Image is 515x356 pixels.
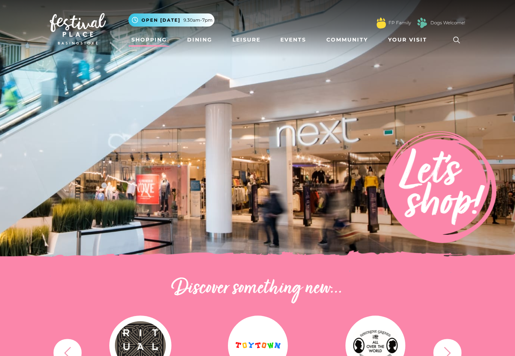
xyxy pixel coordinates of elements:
[323,33,371,47] a: Community
[141,17,180,24] span: Open [DATE]
[388,36,427,44] span: Your Visit
[50,277,465,301] h2: Discover something new...
[128,13,214,27] button: Open [DATE] 9.30am-7pm
[430,19,465,26] a: Dogs Welcome!
[277,33,309,47] a: Events
[50,13,106,44] img: Festival Place Logo
[229,33,263,47] a: Leisure
[128,33,170,47] a: Shopping
[385,33,434,47] a: Your Visit
[388,19,411,26] a: FP Family
[184,33,215,47] a: Dining
[183,17,213,24] span: 9.30am-7pm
